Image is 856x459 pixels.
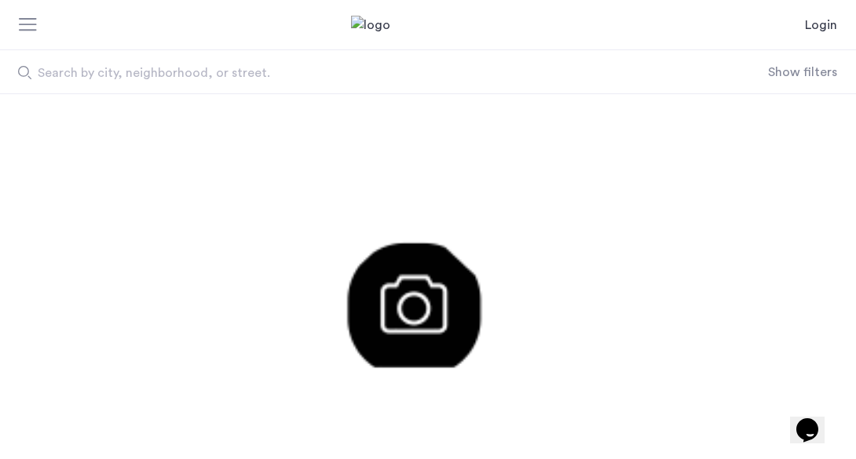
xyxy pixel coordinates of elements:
iframe: chat widget [790,396,840,443]
a: Login [805,16,837,35]
button: Show or hide filters [768,63,837,82]
img: logo [351,16,505,35]
a: Cazamio Logo [351,16,505,35]
span: Search by city, neighborhood, or street. [38,64,652,82]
